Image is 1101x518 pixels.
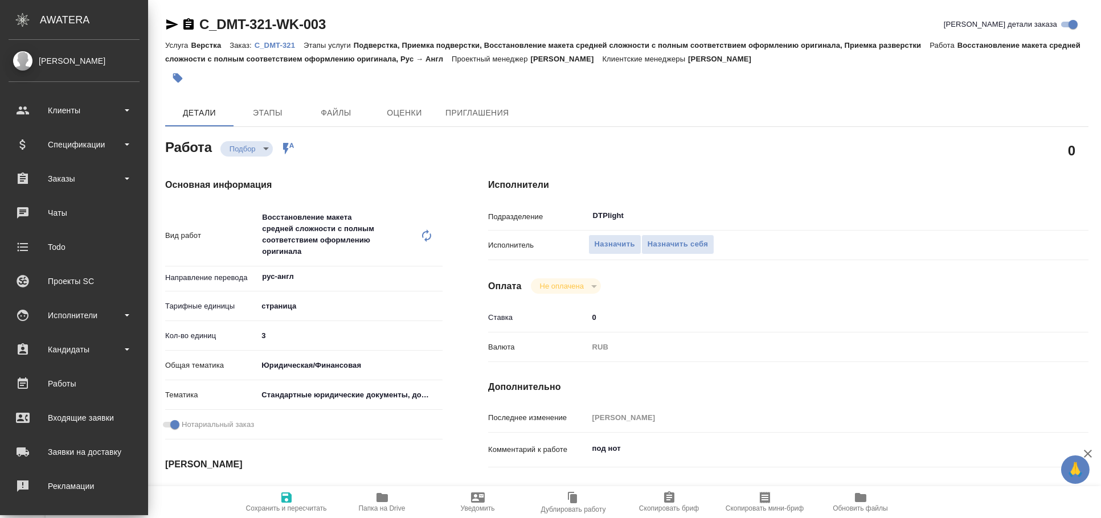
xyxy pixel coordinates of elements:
[688,55,760,63] p: [PERSON_NAME]
[1061,455,1090,484] button: 🙏
[9,409,140,426] div: Входящие заявки
[172,106,227,120] span: Детали
[588,483,1039,502] textarea: /Clients/Деметра Холдинг (Втб Капитал)/Orders/C_DMT-321/DTP/C_DMT-321-WK-003
[488,211,588,223] p: Подразделение
[930,41,957,50] p: Работа
[531,278,601,294] div: Подбор
[255,40,304,50] a: C_DMT-321
[3,438,145,466] a: Заявки на доставку
[588,235,641,254] button: Назначить
[191,41,230,50] p: Верстка
[436,276,439,278] button: Open
[182,18,195,31] button: Скопировать ссылку
[246,504,327,512] span: Сохранить и пересчитать
[165,65,190,91] button: Добавить тэг
[488,380,1088,394] h4: Дополнительно
[717,486,813,518] button: Скопировать мини-бриф
[3,472,145,500] a: Рекламации
[3,404,145,432] a: Входящие заявки
[452,55,530,63] p: Проектный менеджер
[3,267,145,295] a: Проекты SC
[488,240,588,251] p: Исполнитель
[537,281,587,291] button: Не оплачена
[9,375,140,392] div: Работы
[488,444,588,455] p: Комментарий к работе
[9,341,140,358] div: Кандидаты
[430,486,526,518] button: Уведомить
[1066,458,1085,482] span: 🙏
[588,338,1039,357] div: RUB
[165,178,443,192] h4: Основная информация
[9,239,140,256] div: Todo
[488,412,588,424] p: Последнее изменение
[488,312,588,323] p: Ставка
[40,9,148,31] div: AWATERA
[595,238,635,251] span: Назначить
[526,486,621,518] button: Дублировать работу
[165,41,191,50] p: Услуга
[165,18,179,31] button: Скопировать ссылку для ЯМессенджера
[1068,141,1075,160] h2: 0
[9,478,140,495] div: Рекламации
[944,19,1057,30] span: [PERSON_NAME] детали заказа
[226,144,259,154] button: Подбор
[377,106,432,120] span: Оценки
[445,106,509,120] span: Приглашения
[9,443,140,461] div: Заявки на доставку
[726,504,804,512] span: Скопировать мини-бриф
[199,17,326,32] a: C_DMT-321-WK-003
[461,504,495,512] span: Уведомить
[588,439,1039,458] textarea: под нот
[648,238,708,251] span: Назначить себя
[3,199,145,227] a: Чаты
[639,504,699,512] span: Скопировать бриф
[531,55,603,63] p: [PERSON_NAME]
[165,136,212,157] h2: Работа
[165,230,257,241] p: Вид работ
[488,279,522,293] h4: Оплата
[833,504,888,512] span: Обновить файлы
[354,41,930,50] p: Подверстка, Приемка подверстки, Восстановление макета средней сложности с полным соответствием оф...
[588,309,1039,326] input: ✎ Введи что-нибудь
[309,106,363,120] span: Файлы
[488,178,1088,192] h4: Исполнители
[9,136,140,153] div: Спецификации
[220,141,273,157] div: Подбор
[813,486,908,518] button: Обновить файлы
[359,504,406,512] span: Папка на Drive
[257,297,443,316] div: страница
[165,389,257,401] p: Тематика
[257,385,443,405] div: Стандартные юридические документы, договоры, уставы
[541,505,606,513] span: Дублировать работу
[641,235,714,254] button: Назначить себя
[602,55,688,63] p: Клиентские менеджеры
[257,327,443,344] input: ✎ Введи что-нибудь
[3,369,145,398] a: Работы
[165,272,257,283] p: Направление перевода
[257,356,443,375] div: Юридическая/Финансовая
[9,55,140,67] div: [PERSON_NAME]
[3,233,145,261] a: Todo
[182,419,254,430] span: Нотариальный заказ
[230,41,254,50] p: Заказ:
[240,106,295,120] span: Этапы
[621,486,717,518] button: Скопировать бриф
[9,170,140,187] div: Заказы
[588,409,1039,426] input: Пустое поле
[9,307,140,324] div: Исполнители
[304,41,354,50] p: Этапы услуги
[1032,215,1034,217] button: Open
[255,41,304,50] p: C_DMT-321
[239,486,334,518] button: Сохранить и пересчитать
[165,330,257,342] p: Кол-во единиц
[165,360,257,371] p: Общая тематика
[9,273,140,290] div: Проекты SC
[488,342,588,353] p: Валюта
[9,102,140,119] div: Клиенты
[165,301,257,312] p: Тарифные единицы
[9,204,140,221] div: Чаты
[334,486,430,518] button: Папка на Drive
[165,458,443,471] h4: [PERSON_NAME]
